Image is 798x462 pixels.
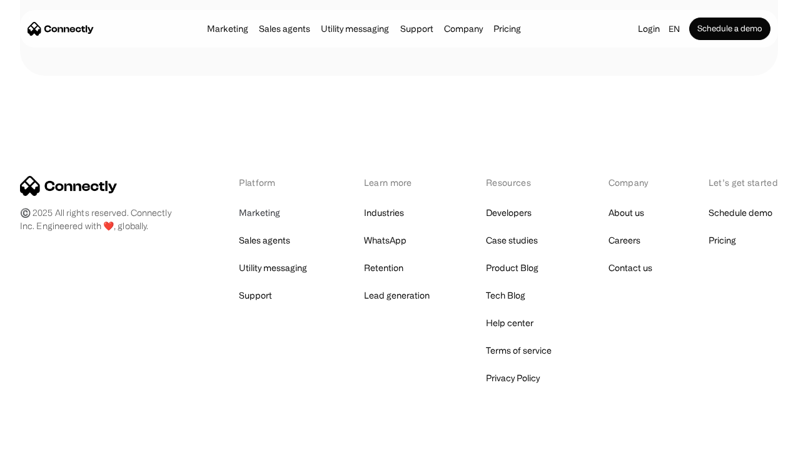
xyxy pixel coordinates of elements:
[486,342,552,359] a: Terms of service
[396,24,437,34] a: Support
[490,24,525,34] a: Pricing
[669,20,680,38] div: en
[203,24,252,34] a: Marketing
[634,20,664,38] a: Login
[709,204,772,222] a: Schedule demo
[486,287,525,304] a: Tech Blog
[13,439,75,458] aside: Language selected: English
[486,176,552,189] div: Resources
[239,176,307,189] div: Platform
[486,259,538,277] a: Product Blog
[28,19,94,38] a: home
[239,204,280,222] a: Marketing
[364,259,403,277] a: Retention
[239,259,307,277] a: Utility messaging
[709,176,778,189] div: Let’s get started
[239,232,290,249] a: Sales agents
[364,204,404,222] a: Industries
[709,232,736,249] a: Pricing
[317,24,393,34] a: Utility messaging
[609,232,640,249] a: Careers
[486,314,533,332] a: Help center
[364,176,430,189] div: Learn more
[689,18,770,40] a: Schedule a demo
[609,176,652,189] div: Company
[609,204,644,222] a: About us
[444,20,483,38] div: Company
[25,440,75,458] ul: Language list
[440,20,487,38] div: Company
[664,20,689,38] div: en
[364,232,407,249] a: WhatsApp
[486,369,540,387] a: Privacy Policy
[609,259,652,277] a: Contact us
[239,287,272,304] a: Support
[255,24,314,34] a: Sales agents
[486,232,538,249] a: Case studies
[364,287,430,304] a: Lead generation
[486,204,532,222] a: Developers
